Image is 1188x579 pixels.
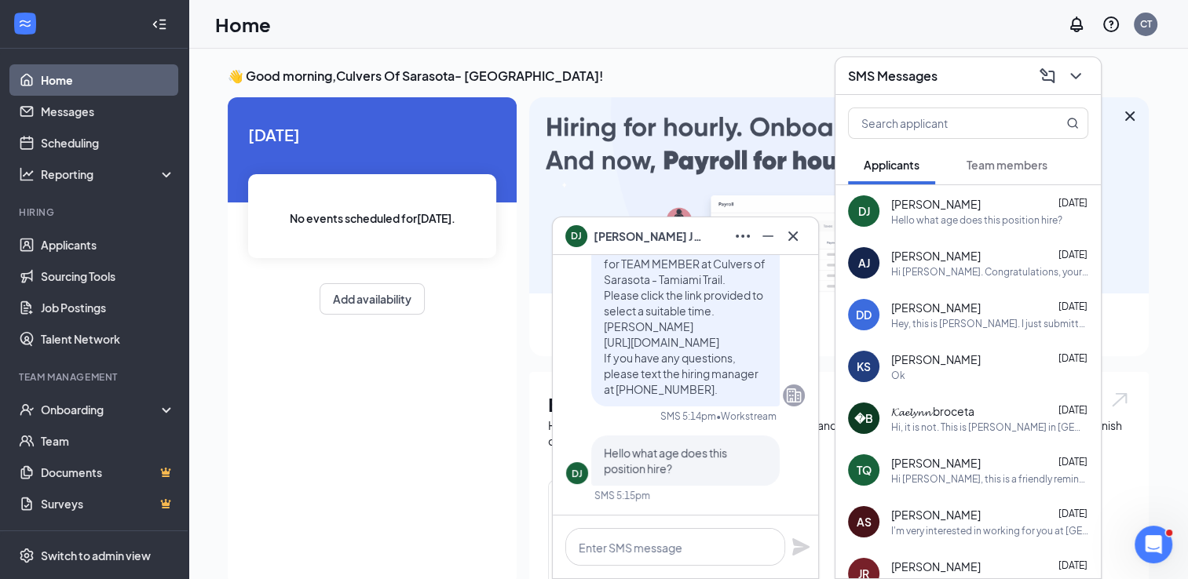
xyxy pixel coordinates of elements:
[858,255,870,271] div: AJ
[1058,508,1087,519] span: [DATE]
[604,446,727,475] span: Hello what age does this position hire?
[891,369,905,382] div: Ok
[41,260,175,292] a: Sourcing Tools
[594,489,650,502] div: SMS 5:15pm
[41,425,175,457] a: Team
[733,227,752,246] svg: Ellipses
[41,166,176,182] div: Reporting
[152,16,167,32] svg: Collapse
[1120,107,1139,126] svg: Cross
[1058,197,1087,209] span: [DATE]
[891,421,1088,434] div: Hi, it is not. This is [PERSON_NAME] in [GEOGRAPHIC_DATA] off S. Tamiami Trail
[1102,15,1120,34] svg: QuestionInfo
[1063,64,1088,89] button: ChevronDown
[1058,404,1087,416] span: [DATE]
[1035,64,1060,89] button: ComposeMessage
[891,351,981,367] span: [PERSON_NAME]
[41,127,175,158] a: Scheduling
[857,359,871,374] div: KS
[1058,559,1087,571] span: [DATE]
[1066,67,1085,86] svg: ChevronDown
[891,300,981,315] span: [PERSON_NAME]
[19,206,172,219] div: Hiring
[41,402,162,417] div: Onboarding
[1067,15,1086,34] svg: Notifications
[791,537,810,556] svg: Plane
[856,307,872,322] div: DD
[891,524,1088,537] div: I'm very interested in working for you at [GEOGRAPHIC_DATA][PERSON_NAME] please get back to me
[1058,300,1087,312] span: [DATE]
[290,209,455,227] span: No events scheduled for [DATE] .
[215,11,271,38] h1: Home
[730,224,755,249] button: Ellipses
[891,507,981,523] span: [PERSON_NAME]
[1058,249,1087,260] span: [DATE]
[41,64,175,96] a: Home
[594,228,704,245] span: [PERSON_NAME] Jifunza
[41,548,151,563] div: Switch to admin view
[857,514,872,530] div: AS
[891,317,1088,330] div: Hey, this is [PERSON_NAME]. I just submitted my available times for an interview. I wanted to add...
[17,16,33,31] svg: WorkstreamLogo
[891,248,981,264] span: [PERSON_NAME]
[1140,17,1152,31] div: CT
[891,403,974,419] span: 𝓚𝓪𝓮𝓵𝔂𝓷𝓷 broceta
[320,283,425,315] button: Add availability
[755,224,780,249] button: Minimize
[1038,67,1057,86] svg: ComposeMessage
[891,559,981,574] span: [PERSON_NAME]
[1066,117,1079,129] svg: MagnifyingGlass
[19,548,35,563] svg: Settings
[1135,526,1172,563] iframe: Intercom live chat
[1058,352,1087,364] span: [DATE]
[848,67,938,85] h3: SMS Messages
[660,410,716,423] div: SMS 5:14pm
[857,462,872,478] div: TQ
[716,410,777,423] span: • Workstream
[41,229,175,260] a: Applicants
[529,97,1149,293] img: payroll-large.gif
[784,227,802,246] svg: Cross
[891,455,981,471] span: [PERSON_NAME]
[891,196,981,212] span: [PERSON_NAME]
[548,391,1130,417] h1: Brand
[854,410,873,426] div: �B
[248,122,496,147] span: [DATE]
[41,292,175,323] a: Job Postings
[1109,391,1130,409] img: open.6027fd2a22e1237b5b06.svg
[891,472,1088,486] div: Hi [PERSON_NAME], this is a friendly reminder. Your meeting with [PERSON_NAME] for Assistant Mana...
[41,457,175,488] a: DocumentsCrown
[849,108,1035,138] input: Search applicant
[891,265,1088,279] div: Hi [PERSON_NAME]. Congratulations, your meeting with [PERSON_NAME] for Assistant Manager at [GEOG...
[891,213,1062,227] div: Hello what age does this position hire?
[41,96,175,127] a: Messages
[19,402,35,417] svg: UserCheck
[758,227,777,246] svg: Minimize
[1058,456,1087,468] span: [DATE]
[780,224,806,249] button: Cross
[41,323,175,355] a: Talent Network
[19,370,172,384] div: Team Management
[784,386,803,405] svg: Company
[41,488,175,519] a: SurveysCrown
[967,158,1047,172] span: Team members
[548,417,1130,449] div: Here are the brands under this account. Click into a brand to see your locations, managers, job p...
[864,158,919,172] span: Applicants
[228,67,1149,85] h3: 👋 Good morning, Culvers Of Sarasota- [GEOGRAPHIC_DATA] !
[19,166,35,182] svg: Analysis
[858,203,870,219] div: DJ
[572,467,583,480] div: DJ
